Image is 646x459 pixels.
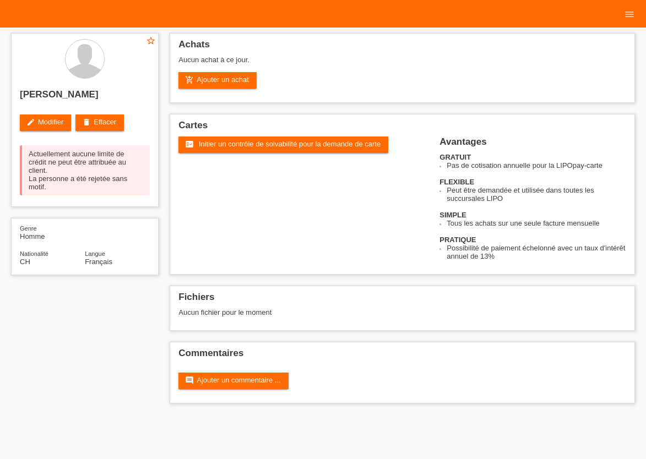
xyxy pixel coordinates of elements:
a: commentAjouter un commentaire ... [178,373,288,389]
b: GRATUIT [439,153,471,161]
span: Langue [85,250,105,257]
h2: Avantages [439,136,626,153]
a: star_border [146,36,156,47]
i: comment [185,376,194,385]
li: Possibilité de paiement échelonné avec un taux d'intérêt annuel de 13% [447,244,626,260]
i: star_border [146,36,156,46]
a: deleteEffacer [75,114,124,131]
i: edit [26,118,35,127]
h2: Achats [178,39,626,56]
div: Aucun achat à ce jour. [178,56,626,72]
i: delete [82,118,91,127]
span: Nationalité [20,250,48,257]
h2: Commentaires [178,348,626,364]
h2: Fichiers [178,292,626,308]
span: Français [85,258,112,266]
h2: Cartes [178,120,626,136]
h2: [PERSON_NAME] [20,89,150,106]
b: SIMPLE [439,211,466,219]
b: FLEXIBLE [439,178,474,186]
li: Pas de cotisation annuelle pour la LIPOpay-carte [447,161,626,170]
li: Peut être demandée et utilisée dans toutes les succursales LIPO [447,186,626,203]
div: Homme [20,224,85,241]
span: Initier un contrôle de solvabilité pour la demande de carte [199,140,381,148]
span: Suisse [20,258,30,266]
div: Aucun fichier pour le moment [178,308,501,316]
a: editModifier [20,114,71,131]
a: menu [618,10,640,17]
div: Actuellement aucune limite de crédit ne peut être attribuée au client. La personne a été rejetée ... [20,145,150,195]
a: fact_check Initier un contrôle de solvabilité pour la demande de carte [178,136,388,153]
a: add_shopping_cartAjouter un achat [178,72,257,89]
i: add_shopping_cart [185,75,194,84]
i: fact_check [185,140,194,149]
b: PRATIQUE [439,236,476,244]
li: Tous les achats sur une seule facture mensuelle [447,219,626,227]
span: Genre [20,225,37,232]
i: menu [624,9,635,20]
